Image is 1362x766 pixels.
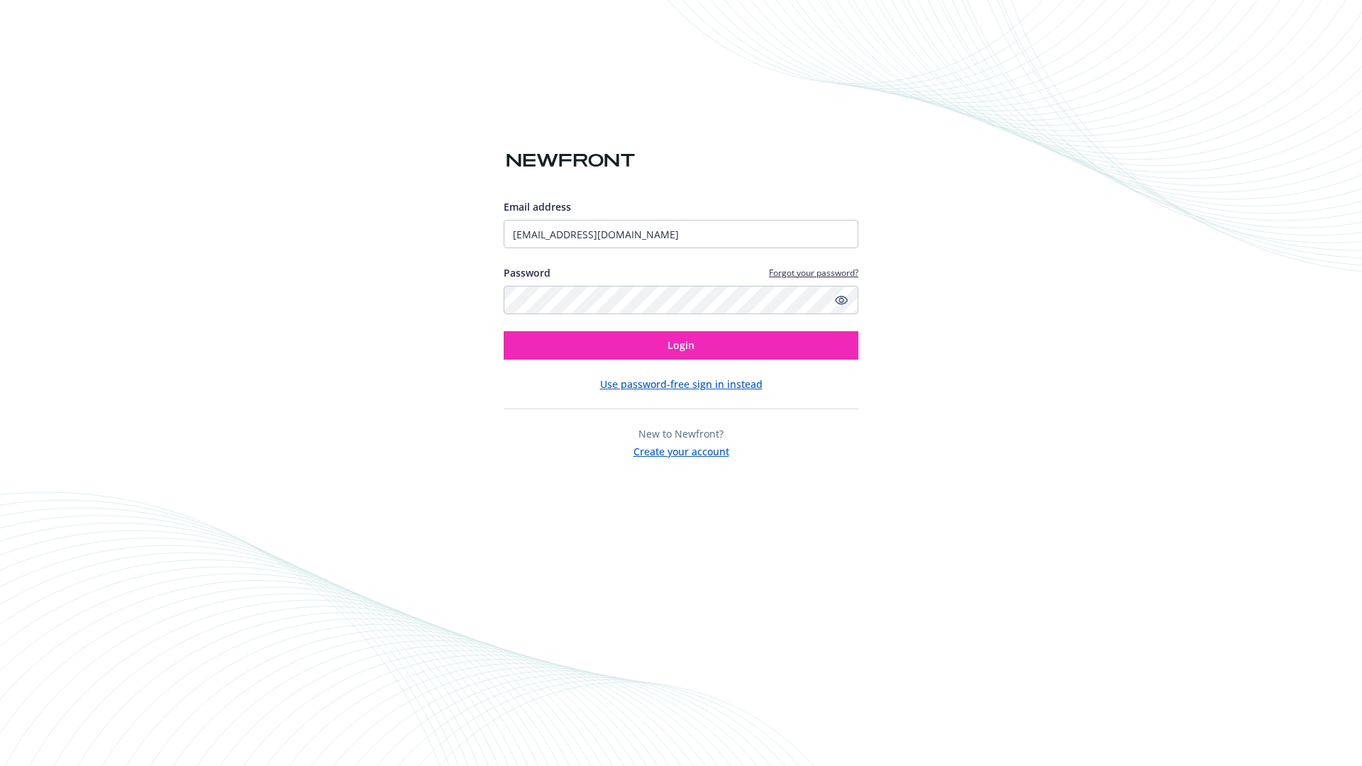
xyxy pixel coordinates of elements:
[633,441,729,459] button: Create your account
[504,265,550,280] label: Password
[600,377,763,392] button: Use password-free sign in instead
[504,286,858,314] input: Enter your password
[638,427,724,440] span: New to Newfront?
[504,220,858,248] input: Enter your email
[504,200,571,213] span: Email address
[769,267,858,279] a: Forgot your password?
[504,331,858,360] button: Login
[504,148,638,173] img: Newfront logo
[833,292,850,309] a: Show password
[668,338,694,352] span: Login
